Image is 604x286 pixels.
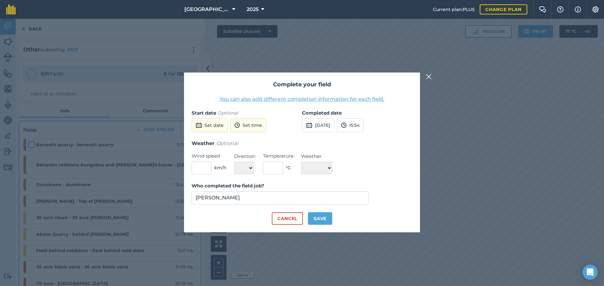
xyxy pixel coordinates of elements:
[214,164,226,171] span: km/h
[337,118,364,132] button: 15:54
[234,121,240,129] img: svg+xml;base64,PD94bWwgdmVyc2lvbj0iMS4wIiBlbmNvZGluZz0idXRmLTgiPz4KPCEtLSBHZW5lcmF0b3I6IEFkb2JlIE...
[230,118,266,132] button: Set time
[216,140,238,146] em: Optional
[196,121,202,129] img: svg+xml;base64,PD94bWwgdmVyc2lvbj0iMS4wIiBlbmNvZGluZz0idXRmLTgiPz4KPCEtLSBHZW5lcmF0b3I6IEFkb2JlIE...
[426,73,432,80] img: svg+xml;base64,PHN2ZyB4bWxucz0iaHR0cDovL3d3dy53My5vcmcvMjAwMC9zdmciIHdpZHRoPSIyMiIgaGVpZ2h0PSIzMC...
[234,153,255,160] label: Direction
[6,4,16,14] img: fieldmargin Logo
[480,4,527,14] a: Change plan
[286,164,291,171] span: ° C
[433,6,475,13] span: Current plan : PLUS
[247,6,259,13] span: 2025
[302,118,334,132] button: [DATE]
[263,152,294,160] label: Temperature
[341,121,347,129] img: svg+xml;base64,PD94bWwgdmVyc2lvbj0iMS4wIiBlbmNvZGluZz0idXRmLTgiPz4KPCEtLSBHZW5lcmF0b3I6IEFkb2JlIE...
[575,6,581,13] img: svg+xml;base64,PHN2ZyB4bWxucz0iaHR0cDovL3d3dy53My5vcmcvMjAwMC9zdmciIHdpZHRoPSIxNyIgaGVpZ2h0PSIxNy...
[539,6,546,13] img: Two speech bubbles overlapping with the left bubble in the forefront
[583,265,598,280] div: Open Intercom Messenger
[192,139,412,148] h3: Weather
[308,212,332,225] button: Save
[306,121,312,129] img: svg+xml;base64,PD94bWwgdmVyc2lvbj0iMS4wIiBlbmNvZGluZz0idXRmLTgiPz4KPCEtLSBHZW5lcmF0b3I6IEFkb2JlIE...
[592,6,599,13] img: A cog icon
[556,6,564,13] img: A question mark icon
[192,152,226,160] label: Wind speed
[272,212,303,225] button: Cancel
[302,110,342,116] strong: Completed date
[301,153,332,160] label: Weather
[192,118,228,132] button: Set date
[217,110,238,116] em: Optional
[220,95,384,103] button: You can also add different completion information for each field.
[192,110,216,116] strong: Start date
[192,183,264,189] strong: Who completed the field job?
[184,6,230,13] span: [GEOGRAPHIC_DATA]
[192,80,412,89] h2: Complete your field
